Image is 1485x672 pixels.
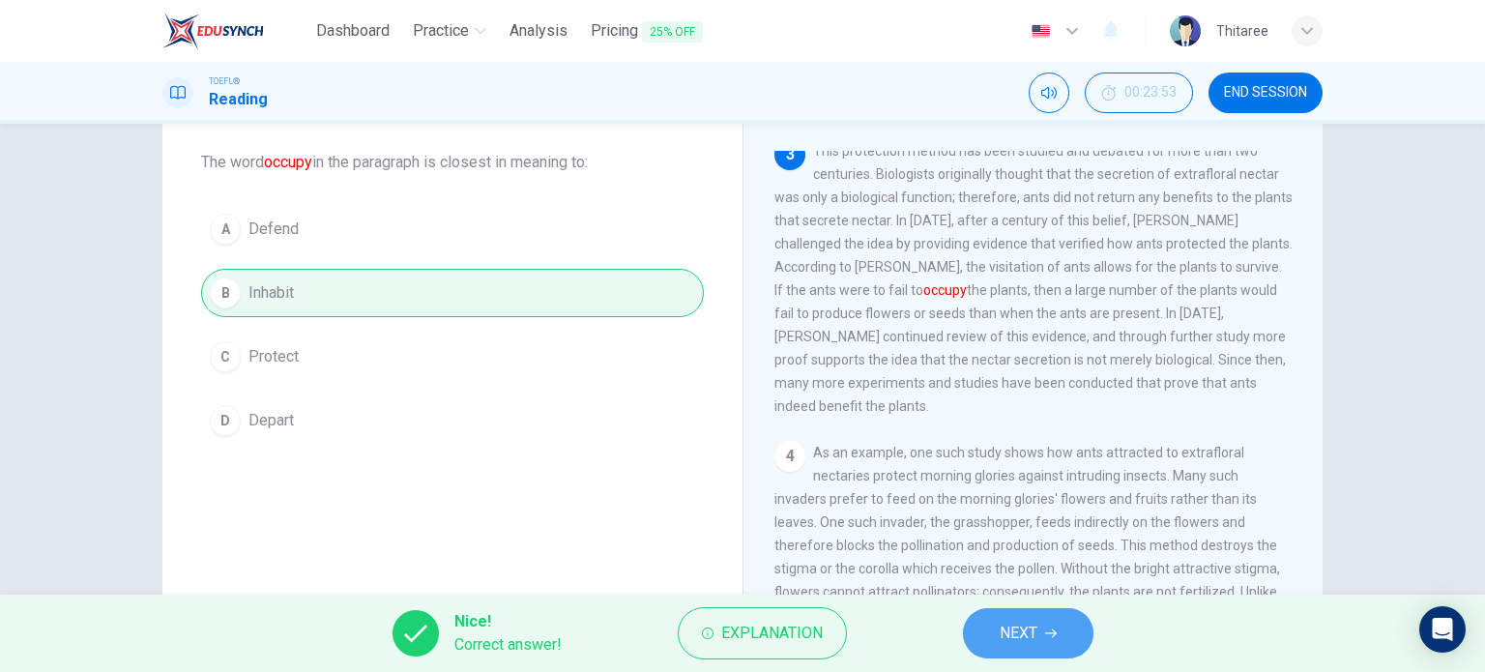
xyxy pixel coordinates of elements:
button: Dashboard [308,14,397,48]
button: NEXT [963,608,1093,658]
button: 00:23:53 [1085,73,1193,113]
span: Practice [413,19,469,43]
a: Analysis [502,14,575,49]
span: Correct answer! [454,633,562,657]
span: Analysis [510,19,568,43]
font: occupy [264,153,312,171]
div: Hide [1085,73,1193,113]
h1: Reading [209,88,268,111]
span: Nice! [454,610,562,633]
img: Profile picture [1170,15,1201,46]
button: Explanation [678,607,847,659]
div: 3 [774,139,805,170]
a: Dashboard [308,14,397,49]
a: EduSynch logo [162,12,308,50]
span: 25% OFF [642,21,703,43]
img: EduSynch logo [162,12,264,50]
div: Open Intercom Messenger [1419,606,1466,653]
span: Pricing [591,19,703,44]
font: occupy [923,282,967,298]
span: END SESSION [1224,85,1307,101]
span: The word in the paragraph is closest in meaning to: [201,151,704,174]
span: NEXT [1000,620,1037,647]
img: en [1029,24,1053,39]
span: TOEFL® [209,74,240,88]
span: Dashboard [316,19,390,43]
span: As an example, one such study shows how ants attracted to extrafloral nectaries protect morning g... [774,445,1280,669]
button: END SESSION [1208,73,1323,113]
span: Explanation [721,620,823,647]
button: Pricing25% OFF [583,14,711,49]
button: Analysis [502,14,575,48]
span: 00:23:53 [1124,85,1177,101]
button: Practice [405,14,494,48]
div: Mute [1029,73,1069,113]
div: 4 [774,441,805,472]
div: Thitaree [1216,19,1268,43]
